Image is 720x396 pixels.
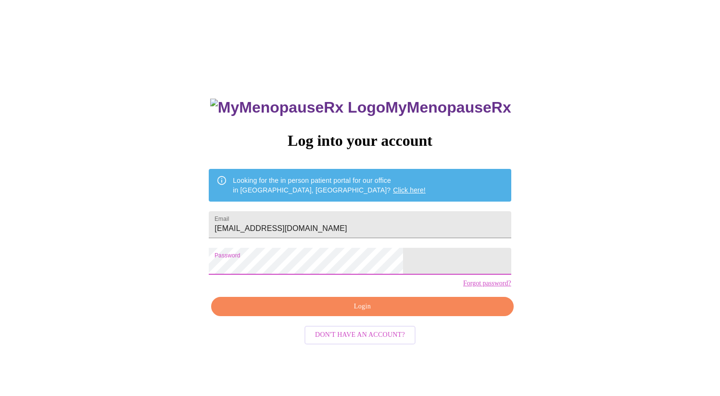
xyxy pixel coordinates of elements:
button: Don't have an account? [304,326,416,345]
img: MyMenopauseRx Logo [210,99,385,116]
button: Login [211,297,513,317]
h3: Log into your account [209,132,511,150]
span: Don't have an account? [315,329,405,341]
span: Login [222,301,502,313]
div: Looking for the in person patient portal for our office in [GEOGRAPHIC_DATA], [GEOGRAPHIC_DATA]? [233,172,426,199]
a: Don't have an account? [302,330,418,338]
h3: MyMenopauseRx [210,99,511,116]
a: Forgot password? [463,280,511,287]
a: Click here! [393,186,426,194]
